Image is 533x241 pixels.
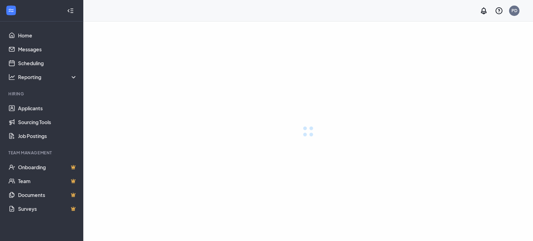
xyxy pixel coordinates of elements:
[18,202,77,216] a: SurveysCrown
[18,160,77,174] a: OnboardingCrown
[480,7,488,15] svg: Notifications
[18,101,77,115] a: Applicants
[18,42,77,56] a: Messages
[18,56,77,70] a: Scheduling
[18,174,77,188] a: TeamCrown
[8,150,76,156] div: Team Management
[18,188,77,202] a: DocumentsCrown
[18,74,78,80] div: Reporting
[511,8,517,14] div: PD
[8,91,76,97] div: Hiring
[495,7,503,15] svg: QuestionInfo
[18,115,77,129] a: Sourcing Tools
[8,7,15,14] svg: WorkstreamLogo
[18,129,77,143] a: Job Postings
[67,7,74,14] svg: Collapse
[18,28,77,42] a: Home
[8,74,15,80] svg: Analysis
